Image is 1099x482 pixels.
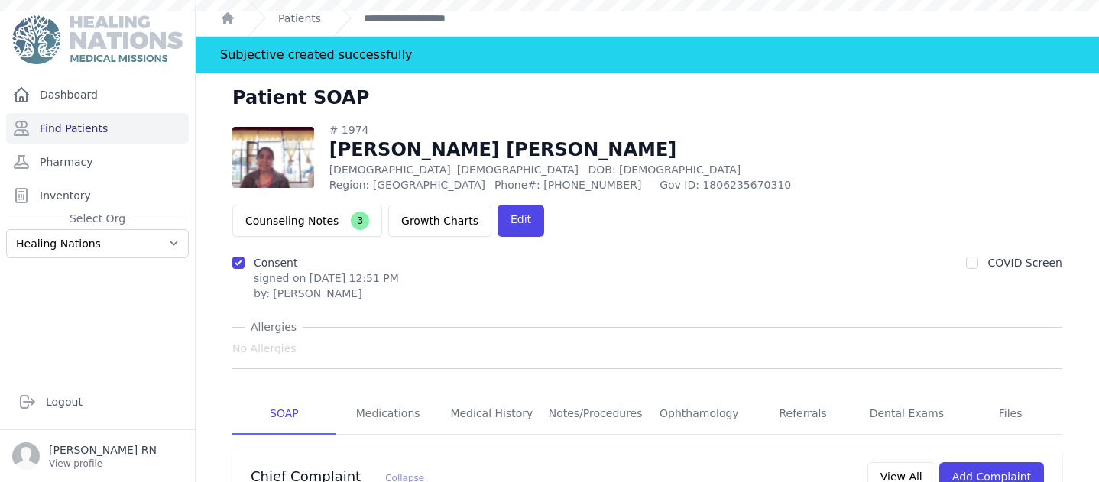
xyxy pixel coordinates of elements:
h1: [PERSON_NAME] [PERSON_NAME] [329,137,825,162]
a: Files [958,393,1062,435]
span: Select Org [63,211,131,226]
p: [PERSON_NAME] RN [49,442,157,458]
span: No Allergies [232,341,297,356]
a: Edit [498,205,544,237]
a: Pharmacy [6,147,189,177]
p: View profile [49,458,157,470]
a: Ophthamology [647,393,751,435]
h1: Patient SOAP [232,86,369,110]
a: Find Patients [6,113,189,144]
p: signed on [DATE] 12:51 PM [254,270,399,286]
span: Allergies [245,319,303,335]
div: Notification [196,37,1099,73]
a: Inventory [6,180,189,211]
a: Medical History [440,393,544,435]
nav: Tabs [232,393,1062,435]
label: COVID Screen [987,257,1062,269]
div: Subjective created successfully [220,37,412,73]
a: Logout [12,387,183,417]
span: [DEMOGRAPHIC_DATA] [457,163,579,176]
a: Dental Exams [855,393,959,435]
a: Referrals [751,393,855,435]
span: DOB: [DEMOGRAPHIC_DATA] [588,163,741,176]
span: Region: [GEOGRAPHIC_DATA] [329,177,485,192]
a: Growth Charts [388,205,491,237]
a: Notes/Procedures [543,393,647,435]
span: 3 [351,212,369,230]
div: by: [PERSON_NAME] [254,286,399,301]
a: Medications [336,393,440,435]
img: DwUN6PJcCobjAAAAJXRFWHRkYXRlOmNyZWF0ZQAyMDIzLTEyLTE5VDIwOjEyOjEwKzAwOjAwllX4VgAAACV0RVh0ZGF0ZTptb... [232,127,314,188]
label: Consent [254,257,297,269]
p: [DEMOGRAPHIC_DATA] [329,162,825,177]
a: SOAP [232,393,336,435]
a: Patients [278,11,321,26]
a: [PERSON_NAME] RN View profile [12,442,183,470]
a: Dashboard [6,79,189,110]
button: Counseling Notes3 [232,205,382,237]
img: Medical Missions EMR [12,15,182,64]
span: Gov ID: 1806235670310 [660,177,825,192]
div: # 1974 [329,122,825,137]
span: Phone#: [PHONE_NUMBER] [494,177,650,192]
